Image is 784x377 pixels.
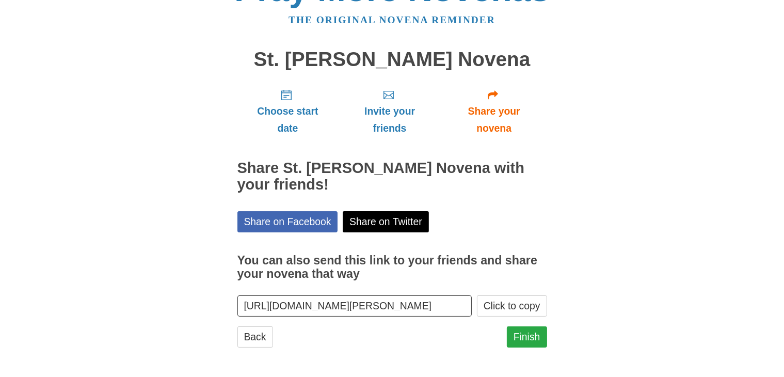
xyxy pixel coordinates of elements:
a: Invite your friends [338,81,441,142]
a: Share your novena [441,81,547,142]
button: Click to copy [477,295,547,317]
a: Back [237,326,273,348]
h3: You can also send this link to your friends and share your novena that way [237,254,547,280]
a: Share on Twitter [343,211,429,232]
a: Choose start date [237,81,339,142]
h2: Share St. [PERSON_NAME] Novena with your friends! [237,160,547,193]
a: The original novena reminder [289,14,495,25]
span: Choose start date [248,103,328,137]
a: Finish [507,326,547,348]
a: Share on Facebook [237,211,338,232]
span: Invite your friends [348,103,430,137]
h1: St. [PERSON_NAME] Novena [237,49,547,71]
span: Share your novena [452,103,537,137]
